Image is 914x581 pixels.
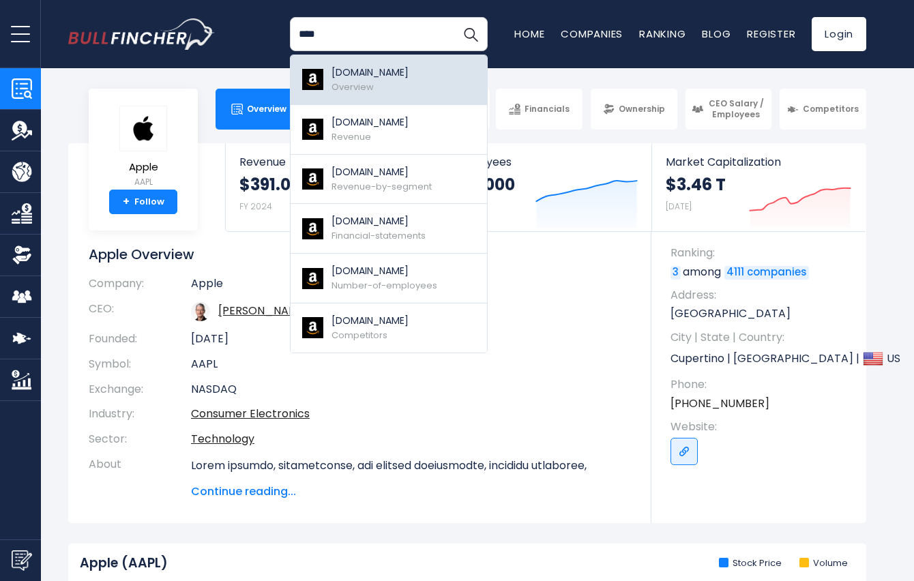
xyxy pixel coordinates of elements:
[454,17,488,51] button: Search
[218,303,309,318] a: ceo
[291,303,487,353] a: [DOMAIN_NAME] Competitors
[670,330,853,345] span: City | State | Country:
[666,155,851,168] span: Market Capitalization
[191,377,631,402] td: NASDAQ
[12,245,32,265] img: Ownership
[291,204,487,254] a: [DOMAIN_NAME] Financial-statements
[89,377,191,402] th: Exchange:
[89,327,191,352] th: Founded:
[666,174,726,195] strong: $3.46 T
[670,419,853,434] span: Website:
[109,190,177,214] a: +Follow
[452,155,637,168] span: Employees
[812,17,866,51] a: Login
[89,452,191,500] th: About
[89,402,191,427] th: Industry:
[191,277,631,297] td: Apple
[239,174,315,195] strong: $391.04 B
[89,277,191,297] th: Company:
[226,143,438,231] a: Revenue $391.04 B FY 2024
[799,558,848,569] li: Volume
[331,165,432,179] p: [DOMAIN_NAME]
[670,306,853,321] p: [GEOGRAPHIC_DATA]
[724,266,809,280] a: 4111 companies
[216,89,302,130] a: Overview
[803,104,859,115] span: Competitors
[331,279,437,292] span: Number-of-employees
[291,254,487,303] a: [DOMAIN_NAME] Number-of-employees
[670,288,853,303] span: Address:
[331,329,387,342] span: Competitors
[331,180,432,193] span: Revenue-by-segment
[561,27,623,41] a: Companies
[247,104,286,115] span: Overview
[331,314,409,328] p: [DOMAIN_NAME]
[89,352,191,377] th: Symbol:
[331,214,426,228] p: [DOMAIN_NAME]
[191,302,210,321] img: tim-cook.jpg
[89,245,631,263] h1: Apple Overview
[619,104,665,115] span: Ownership
[685,89,772,130] a: CEO Salary / Employees
[591,89,677,130] a: Ownership
[291,155,487,205] a: [DOMAIN_NAME] Revenue-by-segment
[89,427,191,452] th: Sector:
[331,65,409,80] p: [DOMAIN_NAME]
[239,200,272,212] small: FY 2024
[666,200,692,212] small: [DATE]
[68,18,215,50] a: Go to homepage
[119,176,167,188] small: AAPL
[68,18,215,50] img: bullfincher logo
[239,155,424,168] span: Revenue
[670,348,853,369] p: Cupertino | [GEOGRAPHIC_DATA] | US
[291,105,487,155] a: [DOMAIN_NAME] Revenue
[525,104,570,115] span: Financials
[670,266,681,280] a: 3
[719,558,782,569] li: Stock Price
[707,98,766,119] span: CEO Salary / Employees
[291,55,487,105] a: [DOMAIN_NAME] Overview
[639,27,685,41] a: Ranking
[191,483,631,500] span: Continue reading...
[191,406,310,421] a: Consumer Electronics
[670,396,769,411] a: [PHONE_NUMBER]
[331,115,409,130] p: [DOMAIN_NAME]
[191,327,631,352] td: [DATE]
[331,229,426,242] span: Financial-statements
[780,89,866,130] a: Competitors
[514,27,544,41] a: Home
[670,377,853,392] span: Phone:
[702,27,731,41] a: Blog
[747,27,795,41] a: Register
[89,297,191,327] th: CEO:
[119,162,167,173] span: Apple
[331,80,374,93] span: Overview
[670,265,853,280] p: among
[670,245,853,260] span: Ranking:
[191,352,631,377] td: AAPL
[496,89,583,130] a: Financials
[670,438,698,465] a: Go to link
[331,264,437,278] p: [DOMAIN_NAME]
[123,196,130,208] strong: +
[652,143,865,231] a: Market Capitalization $3.46 T [DATE]
[331,130,371,143] span: Revenue
[119,105,168,190] a: Apple AAPL
[439,143,651,231] a: Employees 164,000 FY 2024
[191,431,254,447] a: Technology
[80,555,168,572] h2: Apple (AAPL)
